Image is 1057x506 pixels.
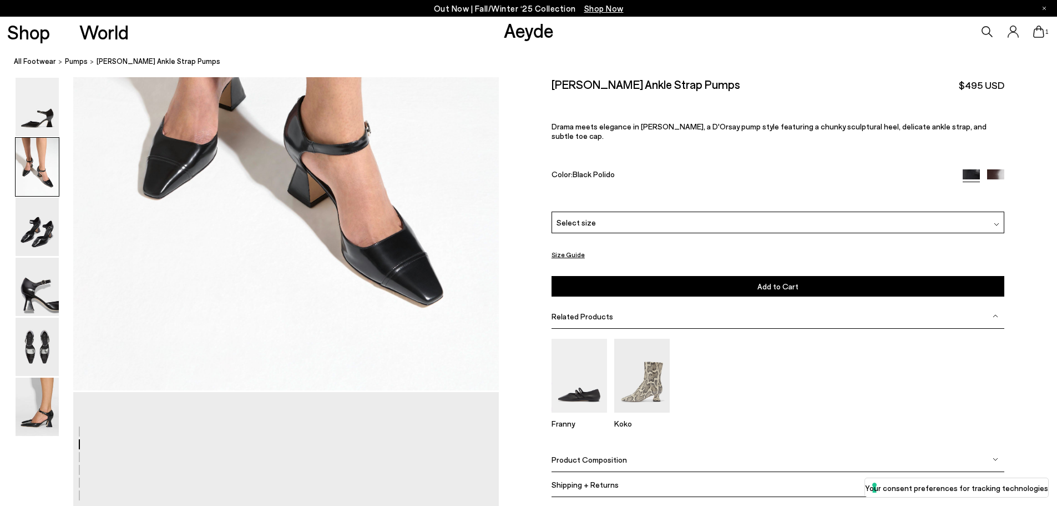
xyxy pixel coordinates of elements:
[16,138,59,196] img: Francine Ankle Strap Pumps - Image 2
[552,480,619,489] span: Shipping + Returns
[584,3,624,13] span: Navigate to /collections/new-in
[552,169,948,182] div: Color:
[614,339,670,413] img: Koko Regal Heel Boots
[16,318,59,376] img: Francine Ankle Strap Pumps - Image 5
[65,57,88,66] span: pumps
[573,169,615,179] span: Black Polido
[614,419,670,428] p: Koko
[16,258,59,316] img: Francine Ankle Strap Pumps - Image 4
[994,222,999,227] img: svg%3E
[14,56,56,67] a: All Footwear
[1033,26,1044,38] a: 1
[552,419,607,428] p: Franny
[552,276,1004,297] button: Add to Cart
[14,47,1057,77] nav: breadcrumb
[65,56,88,67] a: pumps
[552,77,740,91] h2: [PERSON_NAME] Ankle Strap Pumps
[16,378,59,436] img: Francine Ankle Strap Pumps - Image 6
[504,18,554,42] a: Aeyde
[434,2,624,16] p: Out Now | Fall/Winter ‘25 Collection
[552,122,1004,141] p: Drama meets elegance in [PERSON_NAME], a D'Orsay pump style featuring a chunky sculptural heel, d...
[865,478,1048,497] button: Your consent preferences for tracking technologies
[552,248,585,262] button: Size Guide
[757,282,798,291] span: Add to Cart
[16,198,59,256] img: Francine Ankle Strap Pumps - Image 3
[865,482,1048,494] label: Your consent preferences for tracking technologies
[7,22,50,42] a: Shop
[79,22,129,42] a: World
[557,217,596,228] span: Select size
[552,405,607,428] a: Franny Double-Strap Flats Franny
[1044,29,1050,35] span: 1
[97,56,220,67] span: [PERSON_NAME] Ankle Strap Pumps
[16,78,59,136] img: Francine Ankle Strap Pumps - Image 1
[993,313,998,319] img: svg%3E
[959,78,1004,92] span: $495 USD
[993,457,998,462] img: svg%3E
[552,312,613,321] span: Related Products
[552,455,627,464] span: Product Composition
[614,405,670,428] a: Koko Regal Heel Boots Koko
[552,339,607,413] img: Franny Double-Strap Flats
